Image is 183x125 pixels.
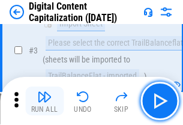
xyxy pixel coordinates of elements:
[57,17,105,31] div: Import Sheet
[46,69,139,84] div: TrailBalanceFlat - imported
[37,90,52,104] img: Run All
[31,106,58,113] div: Run All
[102,87,140,115] button: Skip
[74,106,92,113] div: Undo
[114,106,129,113] div: Skip
[150,91,169,111] img: Main button
[29,46,38,55] span: # 3
[114,90,128,104] img: Skip
[29,1,139,23] div: Digital Content Capitalization ([DATE])
[25,87,64,115] button: Run All
[10,5,24,19] img: Back
[64,87,102,115] button: Undo
[143,7,153,17] img: Support
[76,90,90,104] img: Undo
[159,5,173,19] img: Settings menu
